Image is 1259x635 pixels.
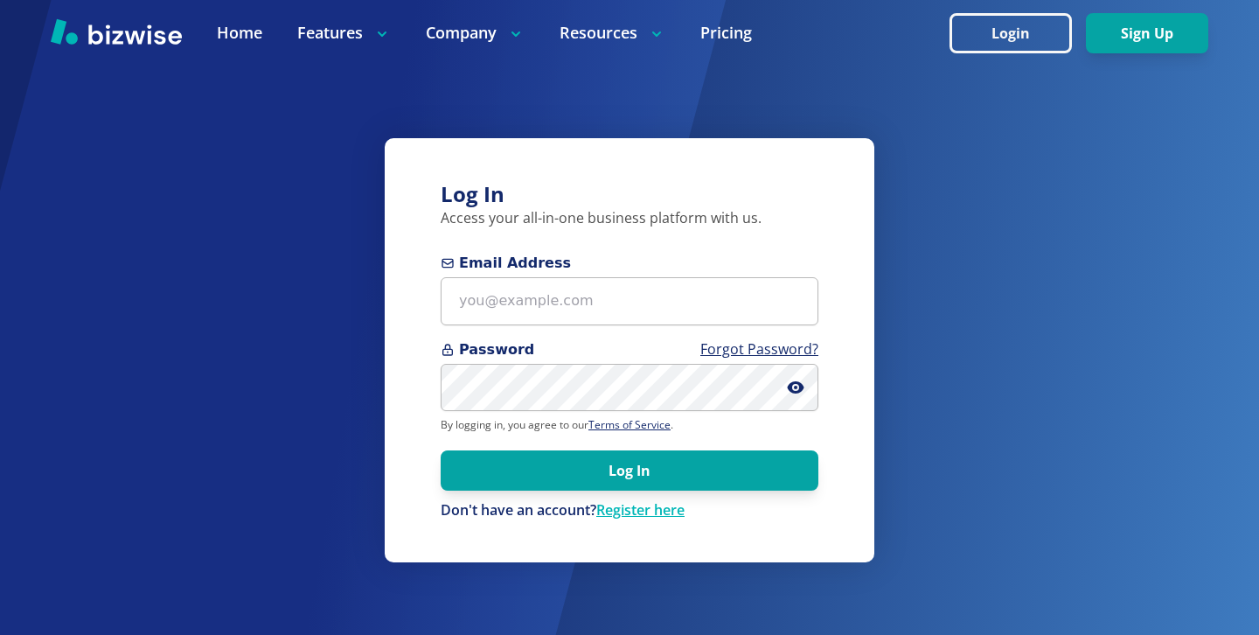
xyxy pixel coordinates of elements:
p: Don't have an account? [441,501,818,520]
a: Home [217,22,262,44]
a: Pricing [700,22,752,44]
div: Don't have an account?Register here [441,501,818,520]
a: Forgot Password? [700,339,818,359]
button: Log In [441,450,818,491]
p: Company [426,22,525,44]
input: you@example.com [441,277,818,325]
button: Login [949,13,1072,53]
a: Register here [596,500,685,520]
a: Sign Up [1086,25,1208,42]
span: Email Address [441,253,818,274]
img: Bizwise Logo [51,18,182,45]
p: Access your all-in-one business platform with us. [441,209,818,228]
button: Sign Up [1086,13,1208,53]
span: Password [441,339,818,360]
a: Login [949,25,1086,42]
a: Terms of Service [588,417,671,432]
p: Resources [560,22,665,44]
h3: Log In [441,180,818,209]
p: Features [297,22,391,44]
p: By logging in, you agree to our . [441,418,818,432]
